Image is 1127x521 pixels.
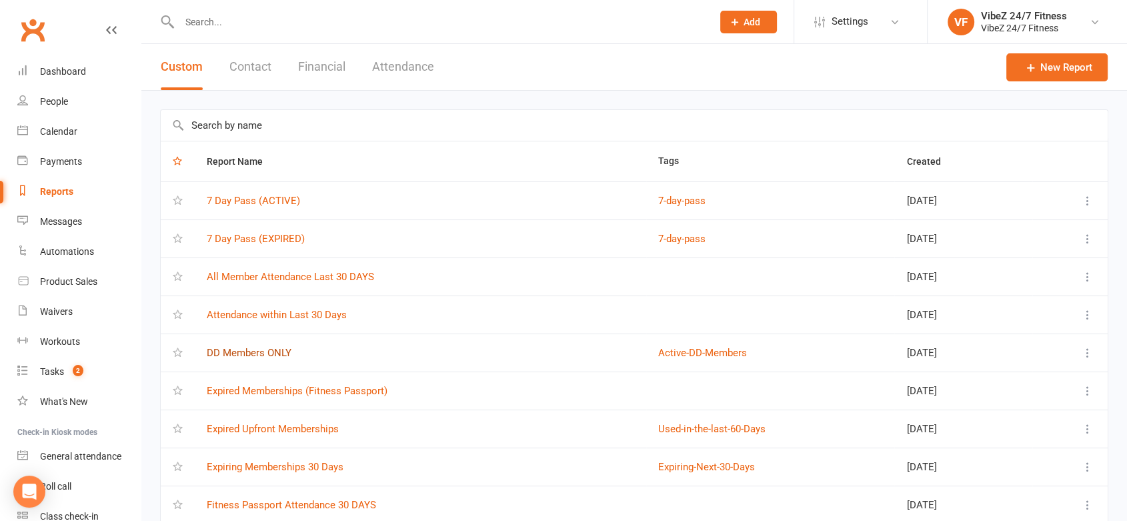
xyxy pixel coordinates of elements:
div: Waivers [40,306,73,317]
button: Expiring-Next-30-Days [658,459,755,475]
button: Contact [229,44,271,90]
div: VF [948,9,974,35]
a: Expired Memberships (Fitness Passport) [207,385,387,397]
a: New Report [1006,53,1108,81]
a: Automations [17,237,141,267]
a: Expired Upfront Memberships [207,423,339,435]
div: VibeZ 24/7 Fitness [981,10,1067,22]
button: 7-day-pass [658,231,706,247]
a: Clubworx [16,13,49,47]
a: Messages [17,207,141,237]
div: People [40,96,68,107]
button: Created [906,153,955,169]
div: VibeZ 24/7 Fitness [981,22,1067,34]
div: Payments [40,156,82,167]
span: Report Name [207,156,277,167]
td: [DATE] [894,257,1032,296]
span: 2 [73,365,83,376]
div: Calendar [40,126,77,137]
a: People [17,87,141,117]
a: General attendance kiosk mode [17,442,141,472]
button: Add [720,11,777,33]
div: General attendance [40,451,121,462]
div: Automations [40,246,94,257]
input: Search... [175,13,703,31]
a: Waivers [17,297,141,327]
button: Active-DD-Members [658,345,747,361]
td: [DATE] [894,181,1032,219]
button: Used-in-the-last-60-Days [658,421,766,437]
a: Attendance within Last 30 Days [207,309,347,321]
div: Messages [40,216,82,227]
a: All Member Attendance Last 30 DAYS [207,271,374,283]
td: [DATE] [894,410,1032,448]
a: Expiring Memberships 30 Days [207,461,343,473]
div: What's New [40,396,88,407]
div: Workouts [40,336,80,347]
input: Search by name [161,110,1108,141]
a: Roll call [17,472,141,502]
td: [DATE] [894,448,1032,486]
td: [DATE] [894,219,1032,257]
div: Roll call [40,481,71,492]
a: Tasks 2 [17,357,141,387]
td: [DATE] [894,372,1032,410]
a: Payments [17,147,141,177]
th: Tags [646,141,895,181]
button: Report Name [207,153,277,169]
div: Dashboard [40,66,86,77]
a: What's New [17,387,141,417]
span: Created [906,156,955,167]
span: Settings [832,7,868,37]
div: Tasks [40,366,64,377]
a: Workouts [17,327,141,357]
a: Reports [17,177,141,207]
button: Financial [298,44,345,90]
button: 7-day-pass [658,193,706,209]
span: Add [744,17,760,27]
button: Custom [161,44,203,90]
a: Dashboard [17,57,141,87]
a: DD Members ONLY [207,347,291,359]
button: Attendance [372,44,434,90]
a: Calendar [17,117,141,147]
div: Reports [40,186,73,197]
a: 7 Day Pass (EXPIRED) [207,233,305,245]
a: 7 Day Pass (ACTIVE) [207,195,300,207]
td: [DATE] [894,334,1032,372]
td: [DATE] [894,296,1032,334]
div: Product Sales [40,276,97,287]
a: Fitness Passport Attendance 30 DAYS [207,499,376,511]
div: Open Intercom Messenger [13,476,45,508]
a: Product Sales [17,267,141,297]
